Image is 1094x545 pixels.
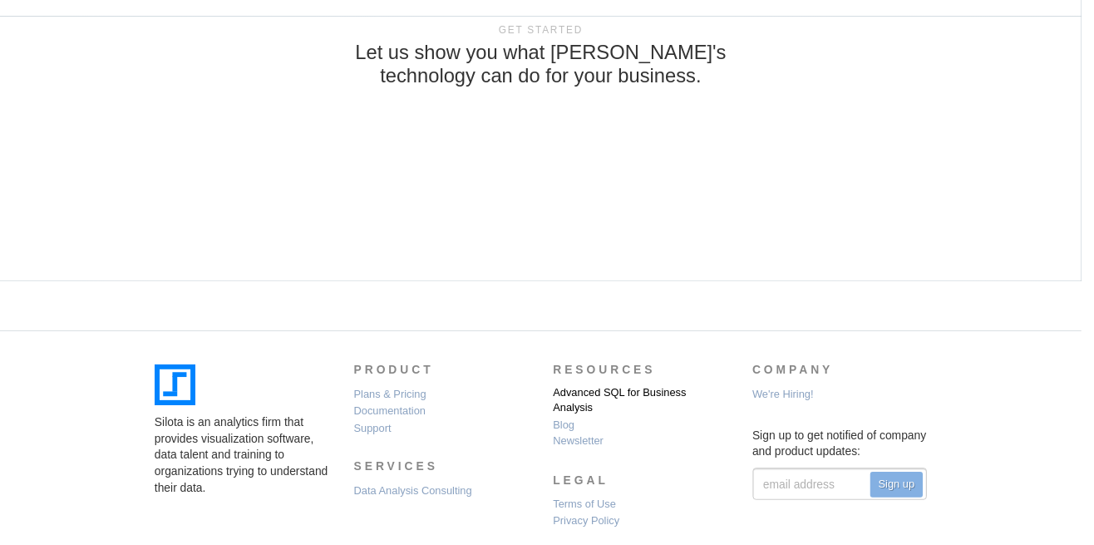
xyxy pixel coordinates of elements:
h3: Services [358,466,535,478]
input: Sign up [880,478,934,503]
a: Terms of Use [559,503,623,518]
a: Plans & Pricing [358,392,431,408]
p: Silota is an analytics firm that provides visualization software, data talent and training to org... [156,419,333,502]
a: We're Hiring! [761,392,823,408]
a: Newsletter [559,439,610,455]
a: Support [358,426,397,442]
h3: Company [761,369,939,381]
a: Advanced SQL for Business Analysis [559,390,737,421]
h3: Let us show you what [PERSON_NAME]'s technology can do for your business. [356,42,738,90]
h3: Legal [559,480,737,493]
a: Documentation [358,409,431,424]
a: Privacy Policy [559,520,627,536]
a: Data Analysis Consulting [358,489,478,505]
p: Sign up to get notified of company and product updates: [761,432,939,465]
img: silota-logo.svg [156,369,198,410]
iframe: Web Forms [228,156,866,280]
a: Blog [559,423,581,438]
h6: Get Started [356,25,738,37]
h3: Resources [559,369,737,381]
input: email address [761,473,939,506]
h3: Product [358,369,535,381]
